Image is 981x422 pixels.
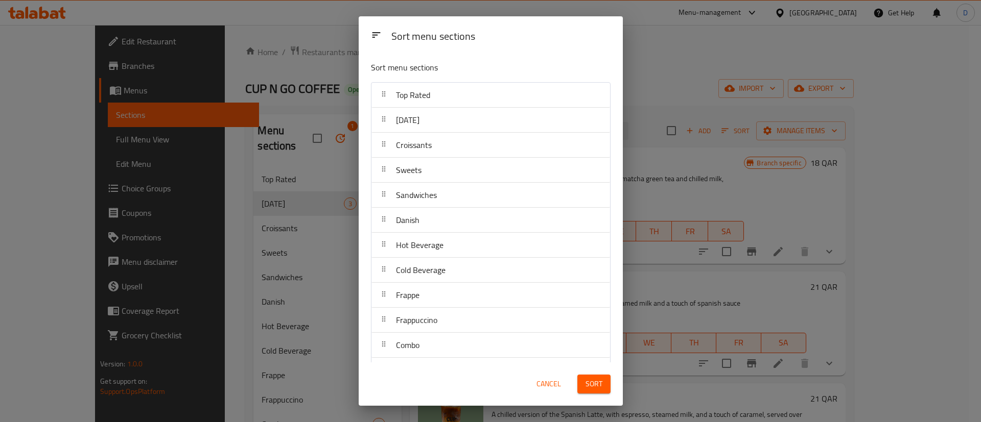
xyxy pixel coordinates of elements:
p: Sort menu sections [371,61,561,74]
span: Hot Beverage [396,237,443,253]
div: Hot Beverage [371,233,610,258]
button: Sort [577,375,611,393]
span: Croissants [396,137,432,153]
div: Sandwiches [371,183,610,208]
span: [DATE] [396,112,419,128]
span: Frappe [396,287,419,303]
span: Cancel [536,378,561,390]
button: Cancel [532,375,565,393]
div: Special [371,358,610,383]
div: Danish [371,208,610,233]
span: Sweets [396,162,422,178]
div: Frappuccino [371,308,610,333]
div: Combo [371,333,610,358]
span: Frappuccino [396,312,437,328]
span: Sort [586,378,602,390]
span: Combo [396,337,419,353]
div: Frappe [371,283,610,308]
div: [DATE] [371,108,610,133]
span: Cold Beverage [396,262,446,278]
span: Special [396,362,420,378]
span: Top Rated [396,87,430,103]
div: Croissants [371,133,610,158]
div: Sweets [371,158,610,183]
span: Sandwiches [396,187,437,203]
div: Sort menu sections [387,26,615,48]
div: Cold Beverage [371,258,610,283]
span: Danish [396,212,419,228]
div: Top Rated [371,83,610,108]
